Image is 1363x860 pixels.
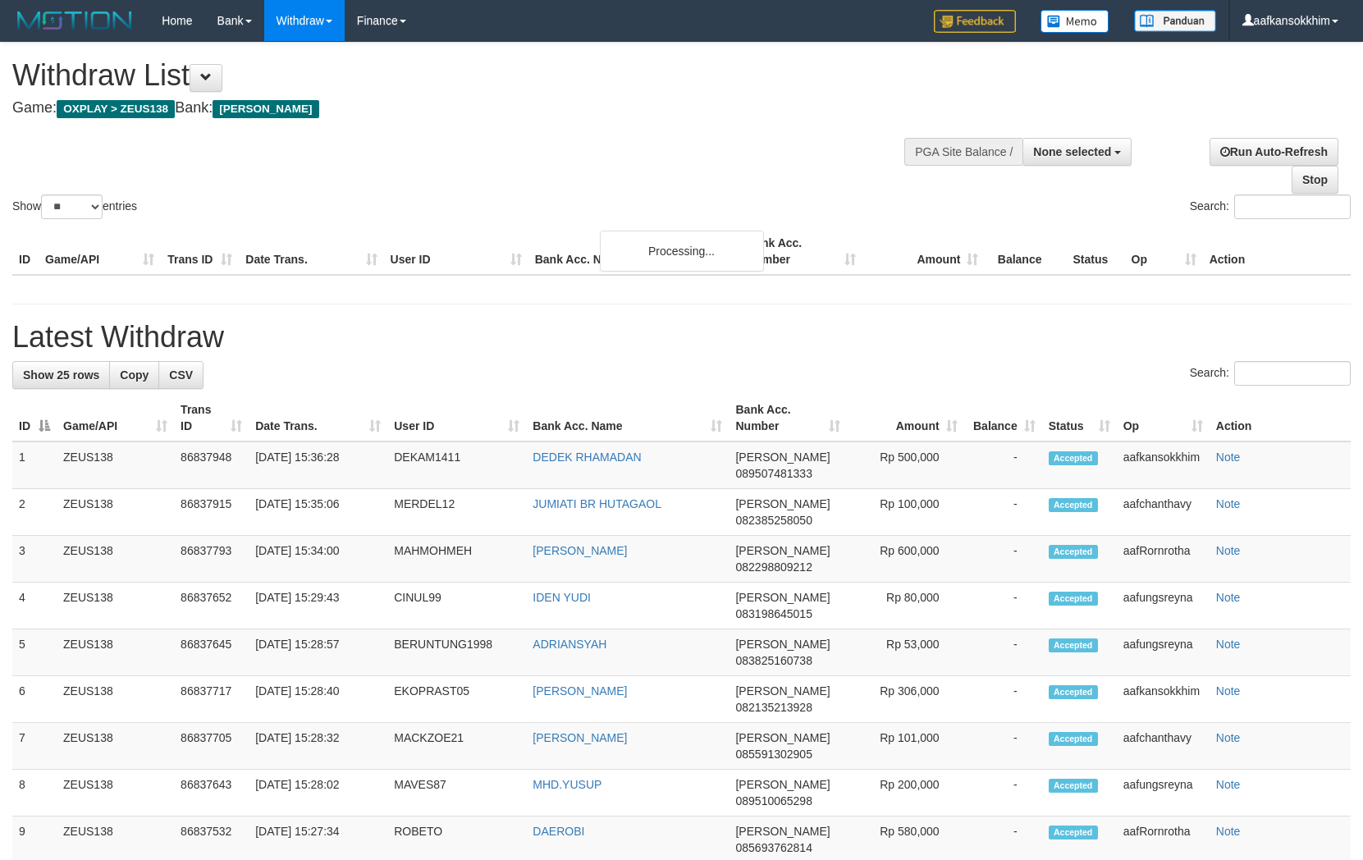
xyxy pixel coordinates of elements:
span: Accepted [1049,498,1098,512]
td: aafchanthavy [1117,489,1210,536]
input: Search: [1234,361,1351,386]
span: Copy 089507481333 to clipboard [735,467,812,480]
a: Show 25 rows [12,361,110,389]
td: aafungsreyna [1117,629,1210,676]
label: Search: [1190,194,1351,219]
span: Copy 085693762814 to clipboard [735,841,812,854]
td: ZEUS138 [57,536,174,583]
span: Accepted [1049,545,1098,559]
img: Button%20Memo.svg [1041,10,1109,33]
td: aafungsreyna [1117,770,1210,817]
span: [PERSON_NAME] [735,825,830,838]
span: Copy 082298809212 to clipboard [735,560,812,574]
td: EKOPRAST05 [387,676,526,723]
td: aafchanthavy [1117,723,1210,770]
span: Accepted [1049,826,1098,839]
a: MHD.YUSUP [533,778,601,791]
th: Trans ID [161,228,239,275]
td: 3 [12,536,57,583]
span: Copy 085591302905 to clipboard [735,748,812,761]
td: 86837652 [174,583,249,629]
td: 86837705 [174,723,249,770]
td: - [964,770,1042,817]
td: [DATE] 15:34:00 [249,536,387,583]
label: Show entries [12,194,137,219]
td: 6 [12,676,57,723]
th: Op: activate to sort column ascending [1117,395,1210,441]
span: Accepted [1049,732,1098,746]
a: JUMIATI BR HUTAGAOL [533,497,661,510]
th: Amount: activate to sort column ascending [847,395,964,441]
td: [DATE] 15:28:32 [249,723,387,770]
td: ZEUS138 [57,723,174,770]
a: [PERSON_NAME] [533,544,627,557]
td: MERDEL12 [387,489,526,536]
td: [DATE] 15:28:57 [249,629,387,676]
th: Action [1203,228,1351,275]
a: Stop [1292,166,1338,194]
span: Copy 083198645015 to clipboard [735,607,812,620]
td: 86837793 [174,536,249,583]
a: Note [1216,451,1241,464]
a: Note [1216,731,1241,744]
th: Status [1066,228,1124,275]
td: - [964,723,1042,770]
a: Note [1216,544,1241,557]
a: Note [1216,591,1241,604]
td: ZEUS138 [57,441,174,489]
td: aafkansokkhim [1117,441,1210,489]
td: 2 [12,489,57,536]
th: Bank Acc. Number [740,228,862,275]
a: IDEN YUDI [533,591,591,604]
input: Search: [1234,194,1351,219]
td: ZEUS138 [57,489,174,536]
a: Copy [109,361,159,389]
td: ZEUS138 [57,770,174,817]
td: aafungsreyna [1117,583,1210,629]
a: Note [1216,684,1241,698]
span: OXPLAY > ZEUS138 [57,100,175,118]
a: ADRIANSYAH [533,638,606,651]
th: Date Trans. [239,228,383,275]
span: Accepted [1049,451,1098,465]
td: aafRornrotha [1117,536,1210,583]
th: Date Trans.: activate to sort column ascending [249,395,387,441]
td: 1 [12,441,57,489]
a: [PERSON_NAME] [533,684,627,698]
span: Copy [120,368,149,382]
a: Run Auto-Refresh [1210,138,1338,166]
span: None selected [1033,145,1111,158]
span: [PERSON_NAME] [735,638,830,651]
td: Rp 101,000 [847,723,964,770]
select: Showentries [41,194,103,219]
a: Note [1216,497,1241,510]
a: Note [1216,825,1241,838]
span: [PERSON_NAME] [735,497,830,510]
td: 86837717 [174,676,249,723]
h4: Game: Bank: [12,100,892,117]
td: - [964,489,1042,536]
td: Rp 306,000 [847,676,964,723]
a: Note [1216,778,1241,791]
span: [PERSON_NAME] [735,684,830,698]
td: - [964,629,1042,676]
td: 4 [12,583,57,629]
span: Accepted [1049,638,1098,652]
td: Rp 600,000 [847,536,964,583]
td: CINUL99 [387,583,526,629]
th: Game/API: activate to sort column ascending [57,395,174,441]
th: ID [12,228,39,275]
div: PGA Site Balance / [904,138,1022,166]
td: 5 [12,629,57,676]
th: User ID [384,228,528,275]
span: Accepted [1049,779,1098,793]
label: Search: [1190,361,1351,386]
td: 86837645 [174,629,249,676]
td: DEKAM1411 [387,441,526,489]
th: Status: activate to sort column ascending [1042,395,1117,441]
td: [DATE] 15:36:28 [249,441,387,489]
th: Bank Acc. Number: activate to sort column ascending [729,395,846,441]
img: MOTION_logo.png [12,8,137,33]
span: [PERSON_NAME] [735,591,830,604]
span: CSV [169,368,193,382]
